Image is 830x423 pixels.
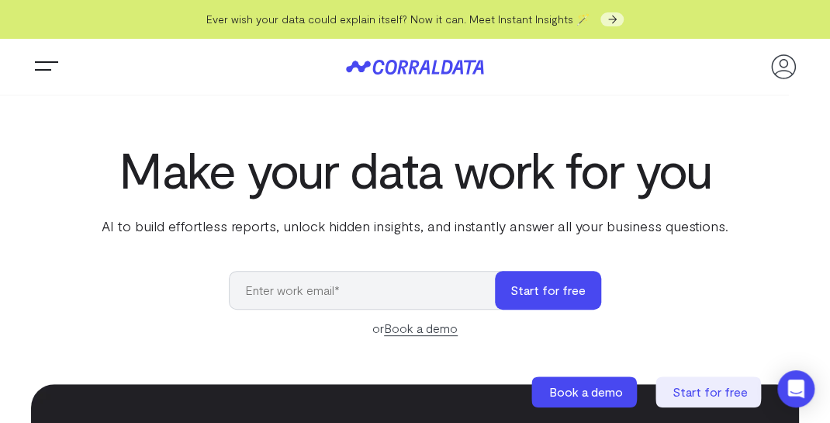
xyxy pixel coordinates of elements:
[229,271,510,310] input: Enter work email*
[777,370,814,407] div: Open Intercom Messenger
[206,12,590,26] span: Ever wish your data could explain itself? Now it can. Meet Instant Insights 🪄
[495,271,601,310] button: Start for free
[655,376,764,407] a: Start for free
[531,376,640,407] a: Book a demo
[99,216,731,236] p: AI to build effortless reports, unlock hidden insights, and instantly answer all your business qu...
[31,51,62,82] button: Trigger Menu
[673,384,748,399] span: Start for free
[99,141,731,197] h1: Make your data work for you
[229,319,601,338] div: or
[549,384,623,399] span: Book a demo
[384,321,458,336] a: Book a demo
